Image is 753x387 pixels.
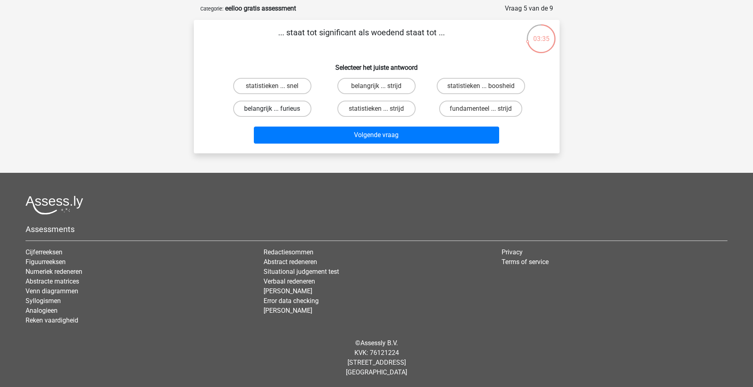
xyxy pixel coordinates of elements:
div: 03:35 [526,24,556,44]
a: Venn diagrammen [26,287,78,295]
label: statistieken ... boosheid [437,78,525,94]
a: Situational judgement test [264,268,339,275]
a: [PERSON_NAME] [264,287,312,295]
a: Numeriek redeneren [26,268,82,275]
a: Redactiesommen [264,248,313,256]
a: Assessly B.V. [360,339,398,347]
a: Figuurreeksen [26,258,66,266]
img: Assessly logo [26,196,83,215]
p: ... staat tot significant als woedend staat tot ... [207,26,516,51]
a: Reken vaardigheid [26,316,78,324]
a: Terms of service [502,258,549,266]
a: Analogieen [26,307,58,314]
label: belangrijk ... furieus [233,101,311,117]
h5: Assessments [26,224,727,234]
a: [PERSON_NAME] [264,307,312,314]
a: Abstracte matrices [26,277,79,285]
small: Categorie: [200,6,223,12]
a: Abstract redeneren [264,258,317,266]
label: fundamenteel ... strijd [439,101,522,117]
div: © KVK: 76121224 [STREET_ADDRESS] [GEOGRAPHIC_DATA] [19,332,734,384]
button: Volgende vraag [254,127,499,144]
a: Verbaal redeneren [264,277,315,285]
div: Vraag 5 van de 9 [505,4,553,13]
a: Privacy [502,248,523,256]
label: statistieken ... strijd [337,101,416,117]
label: statistieken ... snel [233,78,311,94]
strong: eelloo gratis assessment [225,4,296,12]
a: Cijferreeksen [26,248,62,256]
label: belangrijk ... strijd [337,78,416,94]
a: Syllogismen [26,297,61,305]
a: Error data checking [264,297,319,305]
h6: Selecteer het juiste antwoord [207,57,547,71]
